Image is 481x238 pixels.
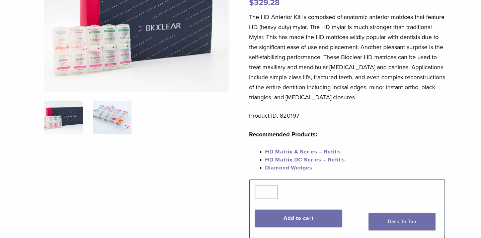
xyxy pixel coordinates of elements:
p: The HD Anterior Kit is comprised of anatomic anterior matrices that feature HD (heavy duty) mylar... [249,12,445,102]
button: Add to cart [255,210,342,227]
a: HD Matrix A Series – Refills [265,148,341,155]
img: IMG_8088-1-324x324.jpg [44,101,83,134]
a: HD Matrix DC Series – Refills [265,156,345,163]
a: Diamond Wedges [265,164,312,171]
strong: Recommended Products: [249,131,317,138]
p: Product ID: 820197 [249,111,445,121]
img: Complete HD Anterior Kit - Image 2 [93,101,131,134]
a: Back To Top [369,213,435,230]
